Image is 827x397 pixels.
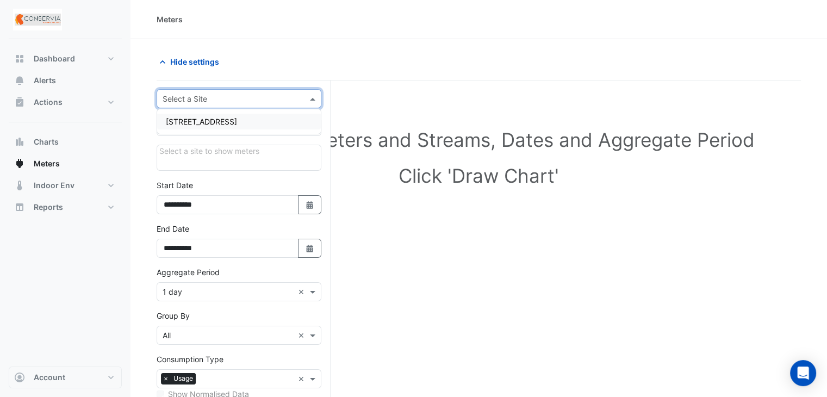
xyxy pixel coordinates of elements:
[305,244,315,253] fa-icon: Select Date
[157,353,223,365] label: Consumption Type
[157,14,183,25] div: Meters
[157,109,321,134] ng-dropdown-panel: Options list
[157,52,226,71] button: Hide settings
[34,53,75,64] span: Dashboard
[34,180,74,191] span: Indoor Env
[9,153,122,175] button: Meters
[170,56,219,67] span: Hide settings
[9,91,122,113] button: Actions
[305,200,315,209] fa-icon: Select Date
[157,223,189,234] label: End Date
[34,202,63,213] span: Reports
[14,137,25,147] app-icon: Charts
[34,97,63,108] span: Actions
[298,373,307,384] span: Clear
[298,330,307,341] span: Clear
[9,70,122,91] button: Alerts
[9,175,122,196] button: Indoor Env
[9,196,122,218] button: Reports
[9,131,122,153] button: Charts
[157,310,190,321] label: Group By
[34,137,59,147] span: Charts
[157,266,220,278] label: Aggregate Period
[174,164,784,187] h1: Click 'Draw Chart'
[14,75,25,86] app-icon: Alerts
[166,117,237,126] span: [STREET_ADDRESS]
[157,179,193,191] label: Start Date
[14,53,25,64] app-icon: Dashboard
[171,373,196,384] span: Usage
[13,9,62,30] img: Company Logo
[14,97,25,108] app-icon: Actions
[9,367,122,388] button: Account
[34,158,60,169] span: Meters
[34,75,56,86] span: Alerts
[157,145,321,171] div: Click Update or Cancel in Details panel
[14,202,25,213] app-icon: Reports
[14,158,25,169] app-icon: Meters
[14,180,25,191] app-icon: Indoor Env
[9,48,122,70] button: Dashboard
[161,373,171,384] span: ×
[790,360,816,386] div: Open Intercom Messenger
[298,286,307,297] span: Clear
[174,128,784,151] h1: Select Site, Meters and Streams, Dates and Aggregate Period
[34,372,65,383] span: Account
